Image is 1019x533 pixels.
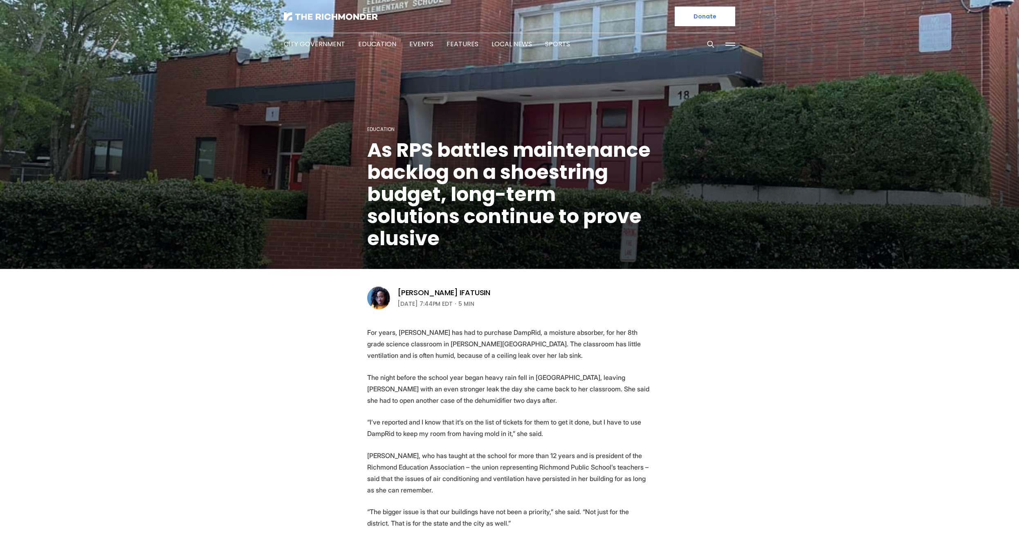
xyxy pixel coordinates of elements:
[409,39,433,49] a: Events
[458,299,474,309] span: 5 min
[367,139,652,250] h1: As RPS battles maintenance backlog on a shoestring budget, long-term solutions continue to prove ...
[675,7,735,26] a: Donate
[397,288,490,298] a: [PERSON_NAME] Ifatusin
[284,39,345,49] a: City Government
[284,12,378,20] img: The Richmonder
[367,327,652,361] p: For years, [PERSON_NAME] has had to purchase DampRid, a moisture absorber, for her 8th grade scie...
[358,39,396,49] a: Education
[705,38,717,50] button: Search this site
[949,493,1019,533] iframe: portal-trigger
[367,287,390,309] img: Victoria A. Ifatusin
[397,299,453,309] time: [DATE] 7:44PM EDT
[545,39,570,49] a: Sports
[367,372,652,406] p: The night before the school year began heavy rain fell in [GEOGRAPHIC_DATA], leaving [PERSON_NAME...
[367,450,652,496] p: [PERSON_NAME], who has taught at the school for more than 12 years and is president of the Richmo...
[492,39,532,49] a: Local News
[367,506,652,529] p: “The bigger issue is that our buildings have not been a priority,” she said. “Not just for the di...
[367,416,652,439] p: “I’ve reported and I know that it’s on the list of tickets for them to get it done, but I have to...
[367,126,395,133] a: Education
[447,39,478,49] a: Features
